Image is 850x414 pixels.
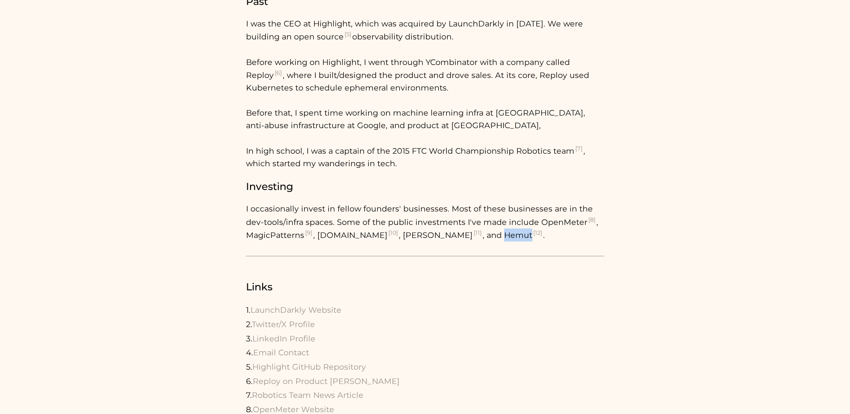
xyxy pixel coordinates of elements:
sup: [5] [344,31,352,38]
p: I was the CEO at Highlight, which was acquired by LaunchDarkly in [DATE]. We were building an ope... [246,17,604,170]
a: [10] [388,230,399,239]
p: I occasionally invest in fellow founders' businesses. Most of these businesses are in the dev-too... [246,203,604,241]
a: [5] [344,32,352,41]
a: Twitter/X Profile [252,319,315,329]
a: [6] [274,70,283,80]
a: LaunchDarkly Website [250,305,341,315]
sup: [10] [388,229,399,236]
a: Highlight GitHub Repository [252,362,366,371]
a: [8] [587,217,596,226]
a: OpenMeter Website [253,405,334,414]
sup: [6] [274,69,283,76]
sup: [9] [304,229,313,236]
sup: [8] [587,216,596,223]
a: Robotics Team News Article [252,390,363,400]
a: Reploy on Product [PERSON_NAME] [253,376,400,386]
a: [12] [532,230,543,239]
a: Email Contact [253,348,309,357]
a: [11] [473,230,483,239]
a: LinkedIn Profile [252,334,315,343]
sup: [11] [473,229,483,236]
sup: [7] [574,145,583,152]
h3: Links [246,280,604,293]
sup: [12] [532,229,543,236]
h3: Investing [246,180,604,193]
a: [7] [574,146,583,155]
a: [9] [304,230,313,239]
